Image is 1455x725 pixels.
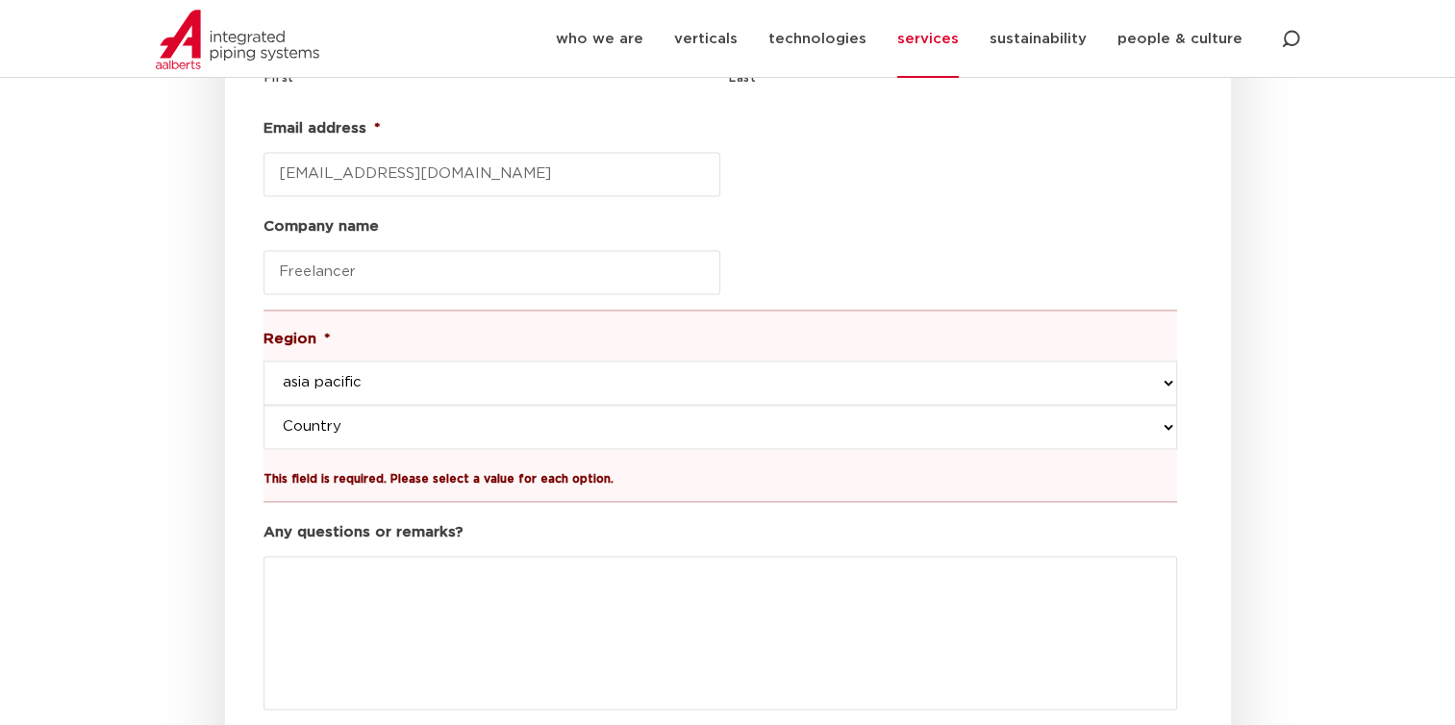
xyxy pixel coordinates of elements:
label: Email address [263,119,380,138]
div: This field is required. Please select a value for each option. [263,449,1177,495]
label: Last [729,66,1177,89]
label: Company name [263,217,379,237]
label: Region [263,330,330,349]
label: Any questions or remarks? [263,523,463,542]
label: First [264,66,713,89]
